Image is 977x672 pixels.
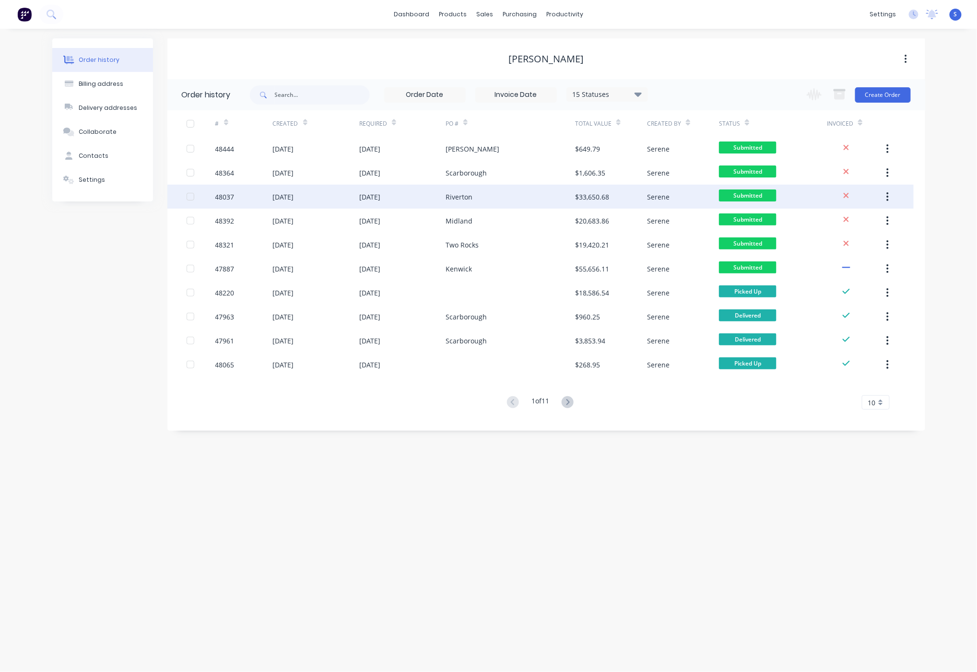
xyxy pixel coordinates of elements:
span: Delivered [719,333,777,345]
div: Serene [647,360,670,370]
div: $3,853.94 [575,336,605,346]
span: Submitted [719,237,777,249]
div: [DATE] [359,168,380,178]
input: Invoice Date [476,88,556,102]
span: 10 [868,398,876,408]
div: $960.25 [575,312,600,322]
div: 15 Statuses [567,89,647,100]
span: Submitted [719,261,777,273]
button: Order history [52,48,153,72]
div: Settings [79,176,105,184]
div: [DATE] [359,312,380,322]
button: Delivery addresses [52,96,153,120]
div: 48364 [215,168,235,178]
div: Created [273,119,298,128]
div: Total Value [575,119,612,128]
div: [DATE] [273,312,294,322]
div: settings [865,7,901,22]
div: # [215,110,273,137]
div: 48321 [215,240,235,250]
div: Scarborough [446,336,487,346]
span: S [954,10,957,19]
div: [DATE] [359,360,380,370]
div: 1 of 11 [531,396,549,410]
div: Status [719,110,827,137]
div: Required [359,119,387,128]
div: Serene [647,240,670,250]
div: products [434,7,471,22]
div: $19,420.21 [575,240,609,250]
div: [DATE] [273,264,294,274]
div: Midland [446,216,472,226]
div: Serene [647,144,670,154]
div: $55,656.11 [575,264,609,274]
div: [DATE] [273,192,294,202]
div: $1,606.35 [575,168,605,178]
button: Billing address [52,72,153,96]
div: Serene [647,216,670,226]
div: purchasing [498,7,541,22]
button: Collaborate [52,120,153,144]
div: $649.79 [575,144,600,154]
div: [DATE] [359,336,380,346]
span: Picked Up [719,357,777,369]
button: Contacts [52,144,153,168]
div: Order history [182,89,231,101]
div: Order history [79,56,119,64]
div: Two Rocks [446,240,479,250]
button: Create Order [855,87,911,103]
div: [DATE] [273,288,294,298]
div: Serene [647,336,670,346]
div: 48444 [215,144,235,154]
div: 47887 [215,264,235,274]
div: 47963 [215,312,235,322]
span: Submitted [719,141,777,153]
div: Kenwick [446,264,472,274]
div: Serene [647,192,670,202]
div: [DATE] [359,144,380,154]
div: 48220 [215,288,235,298]
div: sales [471,7,498,22]
a: dashboard [389,7,434,22]
div: Serene [647,168,670,178]
div: Riverton [446,192,472,202]
div: [DATE] [359,192,380,202]
input: Search... [275,85,370,105]
div: Status [719,119,740,128]
div: 48065 [215,360,235,370]
div: [DATE] [273,240,294,250]
div: $18,586.54 [575,288,609,298]
div: Serene [647,312,670,322]
div: Delivery addresses [79,104,137,112]
div: [DATE] [359,264,380,274]
div: Billing address [79,80,123,88]
div: [DATE] [359,216,380,226]
span: Submitted [719,189,777,201]
span: Picked Up [719,285,777,297]
span: Delivered [719,309,777,321]
div: [DATE] [359,240,380,250]
div: Collaborate [79,128,117,136]
div: $33,650.68 [575,192,609,202]
div: 48037 [215,192,235,202]
div: $20,683.86 [575,216,609,226]
div: Serene [647,288,670,298]
div: Total Value [575,110,647,137]
div: 48392 [215,216,235,226]
input: Order Date [385,88,465,102]
div: $268.95 [575,360,600,370]
div: [PERSON_NAME] [446,144,499,154]
div: Created By [647,110,719,137]
button: Settings [52,168,153,192]
div: PO # [446,119,459,128]
div: Created By [647,119,681,128]
div: Invoiced [827,119,853,128]
div: [DATE] [273,144,294,154]
div: productivity [541,7,588,22]
img: Factory [17,7,32,22]
div: Created [273,110,359,137]
div: Scarborough [446,168,487,178]
div: Required [359,110,446,137]
span: Submitted [719,213,777,225]
div: Contacts [79,152,108,160]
